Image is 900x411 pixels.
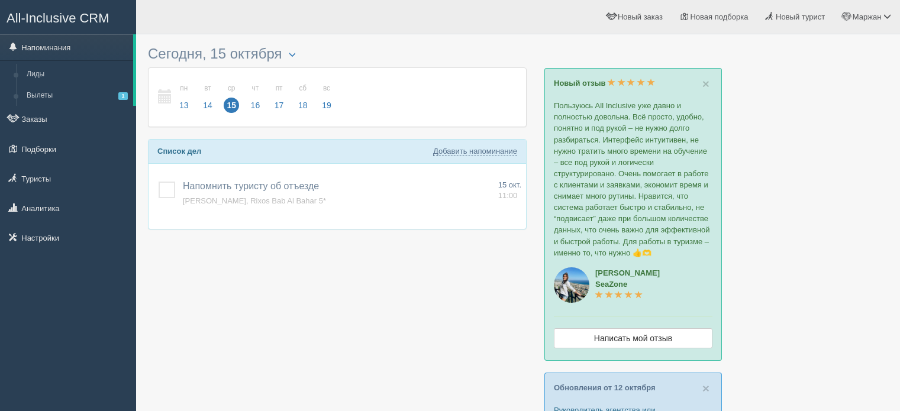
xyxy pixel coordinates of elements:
[224,83,239,93] small: ср
[315,77,335,118] a: вс 19
[433,147,517,156] a: Добавить напоминание
[272,98,287,113] span: 17
[21,64,133,85] a: Лиды
[702,382,709,394] button: Close
[7,11,109,25] span: All-Inclusive CRM
[295,98,311,113] span: 18
[498,180,521,189] span: 15 окт.
[498,191,518,200] span: 11:00
[292,77,314,118] a: сб 18
[554,267,589,303] img: aicrm_6724.jpg
[268,77,291,118] a: пт 17
[157,147,201,156] b: Список дел
[200,83,215,93] small: вт
[248,98,263,113] span: 16
[776,12,825,21] span: Новый турист
[295,83,311,93] small: сб
[248,83,263,93] small: чт
[220,77,243,118] a: ср 15
[595,268,660,300] a: [PERSON_NAME]SeaZone
[554,100,712,258] p: Пользуюсь All Inclusive уже давно и полностью довольна. Всё просто, удобно, понятно и под рукой –...
[21,85,133,106] a: Вылеты1
[183,196,326,205] a: [PERSON_NAME], Rixos Bab Al Bahar 5*
[853,12,882,21] span: Маржан
[702,77,709,90] span: ×
[498,180,521,202] a: 15 окт. 11:00
[173,77,195,118] a: пн 13
[1,1,136,33] a: All-Inclusive CRM
[554,383,656,392] a: Обновления от 12 октября
[118,92,128,100] span: 1
[176,83,192,93] small: пн
[183,181,319,191] a: Напомнить туристу об отъезде
[690,12,748,21] span: Новая подборка
[272,83,287,93] small: пт
[702,381,709,395] span: ×
[224,98,239,113] span: 15
[200,98,215,113] span: 14
[618,12,663,21] span: Новый заказ
[148,46,527,62] h3: Сегодня, 15 октября
[319,83,334,93] small: вс
[244,77,267,118] a: чт 16
[554,79,655,88] a: Новый отзыв
[176,98,192,113] span: 13
[554,328,712,348] a: Написать мой отзыв
[702,77,709,90] button: Close
[196,77,219,118] a: вт 14
[319,98,334,113] span: 19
